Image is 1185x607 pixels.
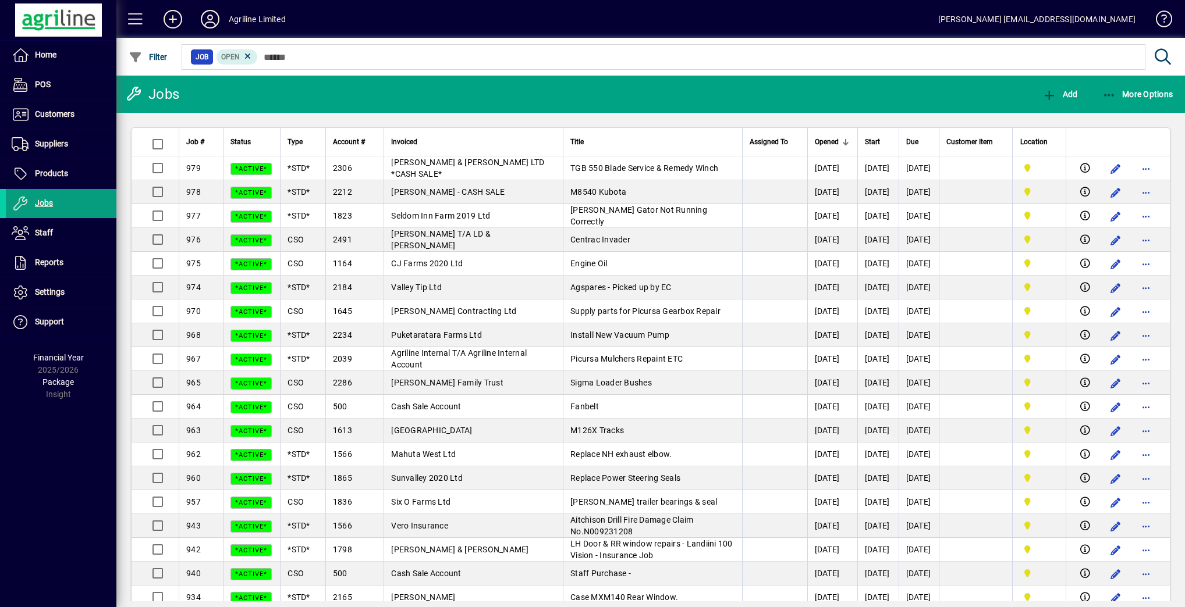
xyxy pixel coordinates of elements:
span: 977 [186,211,201,220]
span: 943 [186,521,201,530]
button: Edit [1106,255,1125,273]
td: [DATE] [899,204,939,228]
span: 1823 [333,211,352,220]
span: [PERSON_NAME] - CASH SALE [391,187,505,197]
span: Dargaville [1020,305,1059,317]
div: Due [906,135,932,148]
span: 967 [186,354,201,363]
span: 962 [186,449,201,459]
div: Job # [186,135,216,148]
span: Install New Vacuum Pump [570,330,669,340]
td: [DATE] [807,371,857,395]
td: [DATE] [807,204,857,228]
span: 2039 [333,354,352,363]
span: 960 [186,473,201,483]
span: Dargaville [1020,543,1059,556]
span: Settings [35,287,65,297]
td: [DATE] [899,156,939,180]
td: [DATE] [807,466,857,490]
div: Jobs [125,85,179,103]
span: Opened [815,135,839,148]
button: Edit [1106,422,1125,440]
span: CSO [288,259,304,268]
button: Edit [1106,565,1125,583]
span: Dargaville [1020,591,1059,604]
button: More options [1137,469,1155,488]
span: CSO [288,378,304,387]
span: [PERSON_NAME] & [PERSON_NAME] LTD *CASH SALE* [391,158,544,178]
span: CSO [288,426,304,435]
span: Dargaville [1020,472,1059,484]
span: Jobs [35,198,53,208]
td: [DATE] [857,490,899,514]
span: [PERSON_NAME] Family Trust [391,378,503,387]
mat-chip: Open Status: Open [217,49,258,65]
span: Type [288,135,303,148]
td: [DATE] [857,180,899,204]
span: [PERSON_NAME] T/A LD & [PERSON_NAME] [391,229,491,250]
span: Start [865,135,880,148]
span: TGB 550 Blade Service & Remedy Winch [570,163,718,173]
td: [DATE] [899,490,939,514]
span: 1836 [333,497,352,506]
td: [DATE] [899,347,939,371]
button: Edit [1106,231,1125,249]
a: POS [6,70,116,99]
a: Settings [6,278,116,307]
td: [DATE] [807,347,857,371]
span: M8540 Kubota [570,187,626,197]
span: Supply parts for Picursa Gearbox Repair [570,306,721,316]
span: Agriline Internal T/A Agriline Internal Account [391,348,527,369]
span: 2491 [333,235,352,244]
span: Seldom Inn Farm 2019 Ltd [391,211,490,220]
span: Add [1042,90,1077,99]
button: Filter [126,47,171,67]
button: Edit [1106,183,1125,202]
a: Knowledge Base [1147,2,1170,40]
span: Centrac Invader [570,235,630,244]
span: Fanbelt [570,402,599,411]
span: Suppliers [35,139,68,148]
span: CJ Farms 2020 Ltd [391,259,463,268]
td: [DATE] [857,228,899,252]
span: Open [221,53,240,61]
td: [DATE] [807,228,857,252]
span: 964 [186,402,201,411]
span: Reports [35,258,63,267]
td: [DATE] [899,395,939,419]
button: Edit [1106,374,1125,392]
td: [DATE] [899,538,939,562]
span: Dargaville [1020,329,1059,341]
span: [PERSON_NAME] trailer bearings & seal [570,497,717,506]
td: [DATE] [857,419,899,442]
span: LH Door & RR window repairs - Landiini 100 Vision - Insurance Job [570,539,733,560]
span: Agspares - Picked up by EC [570,283,672,292]
span: CSO [288,306,304,316]
span: Dargaville [1020,400,1059,413]
span: Dargaville [1020,352,1059,365]
button: More options [1137,350,1155,369]
td: [DATE] [857,347,899,371]
button: More options [1137,326,1155,345]
td: [DATE] [899,371,939,395]
span: Dargaville [1020,567,1059,580]
button: Add [154,9,191,30]
button: Edit [1106,302,1125,321]
button: Edit [1106,493,1125,512]
button: Edit [1106,469,1125,488]
button: More options [1137,493,1155,512]
button: More options [1137,159,1155,178]
td: [DATE] [899,228,939,252]
span: 978 [186,187,201,197]
span: 942 [186,545,201,554]
button: More options [1137,231,1155,249]
span: [PERSON_NAME] & [PERSON_NAME] [391,545,528,554]
td: [DATE] [899,419,939,442]
span: Dargaville [1020,233,1059,246]
span: 940 [186,569,201,578]
td: [DATE] [857,466,899,490]
div: Assigned To [750,135,800,148]
td: [DATE] [899,299,939,323]
button: Edit [1106,326,1125,345]
button: More options [1137,445,1155,464]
